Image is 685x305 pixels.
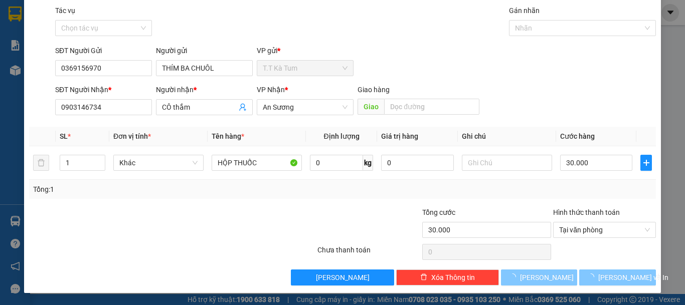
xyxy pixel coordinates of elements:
div: 0375053156 [9,33,89,47]
input: 0 [381,155,453,171]
button: delete [33,155,49,171]
span: Tên hàng [212,132,244,140]
span: Định lượng [323,132,359,140]
span: Đơn vị tính [113,132,151,140]
button: [PERSON_NAME] và In [579,269,656,285]
label: Gán nhãn [509,7,540,15]
span: T.T Kà Tum [263,61,348,76]
span: plus [641,159,651,167]
span: Khác [119,155,198,170]
div: T.T Kà Tum [9,9,89,21]
div: Tổng: 1 [33,184,265,195]
span: An Sương [263,100,348,115]
div: Người gửi [156,45,253,56]
span: Cước hàng [560,132,595,140]
th: Ghi chú [458,127,556,146]
span: loading [509,273,520,280]
span: [PERSON_NAME] [520,272,574,283]
div: HOÀNG NGUYỄN [96,33,177,45]
label: Hình thức thanh toán [553,208,620,216]
div: Người nhận [156,84,253,95]
span: Tổng cước [422,208,455,216]
span: VP Nhận [257,86,285,94]
span: Tại văn phòng [559,222,650,237]
span: Gửi: [9,10,24,20]
span: user-add [239,103,247,111]
span: SL [60,132,68,140]
div: Chưa thanh toán [316,244,421,262]
div: Lý Thường Kiệt [96,9,177,33]
input: Dọc đường [384,99,479,115]
label: Tác vụ [55,7,75,15]
input: Ghi Chú [462,155,552,171]
span: [PERSON_NAME] [316,272,370,283]
div: 0983413207 [96,45,177,59]
div: SĐT Người Nhận [55,84,152,95]
div: SĐT Người Gửi [55,45,152,56]
div: VP gửi [257,45,354,56]
span: Xóa Thông tin [431,272,475,283]
span: CR : [8,66,23,76]
span: Giá trị hàng [381,132,418,140]
button: plus [640,155,652,171]
span: kg [363,155,373,171]
button: deleteXóa Thông tin [396,269,499,285]
button: [PERSON_NAME] [501,269,578,285]
span: loading [587,273,598,280]
span: Giao hàng [358,86,390,94]
span: Giao [358,99,384,115]
div: 50.000 [8,65,90,77]
span: delete [420,273,427,281]
input: VD: Bàn, Ghế [212,155,302,171]
button: [PERSON_NAME] [291,269,394,285]
span: [PERSON_NAME] và In [598,272,668,283]
div: C NGUYÊN [9,21,89,33]
span: Nhận: [96,10,120,20]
